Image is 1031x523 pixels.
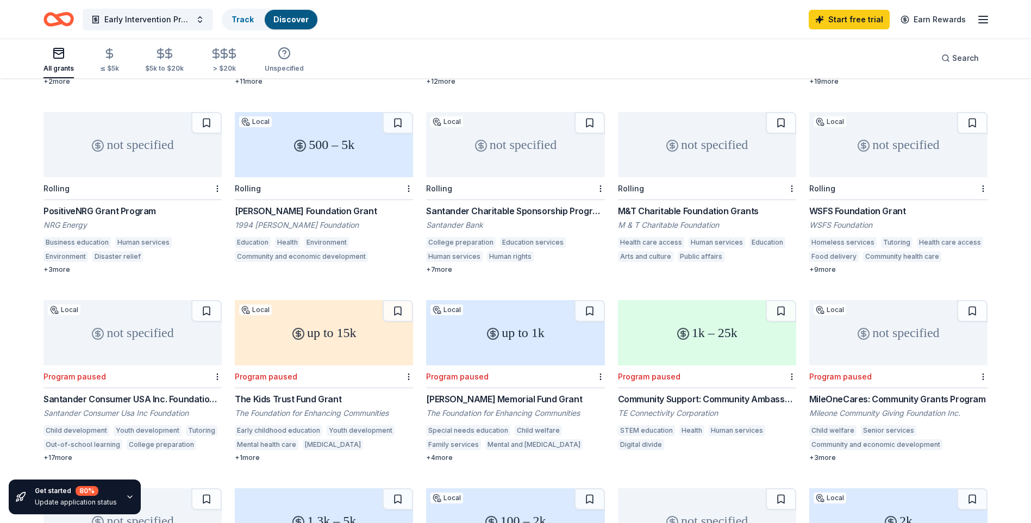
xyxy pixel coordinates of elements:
div: Unspecified [265,64,304,73]
div: The Kids Trust Fund Grant [235,393,413,406]
div: 1k – 25k [618,300,796,365]
div: Human services [426,251,483,262]
div: Mileone Community Giving Foundation Inc. [809,408,988,419]
div: + 3 more [809,453,988,462]
div: Local [239,116,272,127]
a: 1k – 25kProgram pausedCommunity Support: Community Ambassador Program ([GEOGRAPHIC_DATA] and Outs... [618,300,796,453]
div: Rolling [809,184,835,193]
div: Business education [43,237,111,248]
div: STEM education [618,425,675,436]
button: All grants [43,42,74,78]
div: 1994 [PERSON_NAME] Foundation [235,220,413,231]
div: Entrepreneurship [538,251,599,262]
div: Health [679,425,704,436]
div: Health [275,237,300,248]
div: Human services [115,237,172,248]
a: Discover [273,15,309,24]
a: not specifiedRollingM&T Charitable Foundation GrantsM & T Charitable FoundationHealth care access... [618,112,796,265]
div: up to 1k [426,300,604,365]
button: ≤ $5k [100,43,119,78]
span: Search [952,52,979,65]
button: Search [933,47,988,69]
div: Special needs education [426,425,510,436]
a: not specifiedRollingPositiveNRG Grant ProgramNRG EnergyBusiness educationHuman servicesEnvironmen... [43,112,222,274]
div: Program paused [426,372,489,381]
div: Food delivery [809,251,859,262]
div: + 7 more [426,265,604,274]
div: Local [48,304,80,315]
div: ≤ $5k [100,64,119,73]
div: Child development [43,425,109,436]
div: Education services [500,237,566,248]
div: Program paused [809,372,872,381]
a: not specifiedLocalProgram pausedMileOneCares: Community Grants ProgramMileone Community Giving Fo... [809,300,988,462]
div: Environment [43,251,88,262]
div: not specified [809,112,988,177]
div: Family services [426,439,481,450]
div: + 12 more [426,77,604,86]
div: Human rights [487,251,534,262]
div: + 4 more [426,453,604,462]
div: Community and economic development [235,251,368,262]
a: not specifiedLocalProgram pausedSantander Consumer USA Inc. Foundation GrantSantander Consumer Us... [43,300,222,462]
span: Early Intervention Program [104,13,191,26]
div: All grants [43,64,74,73]
a: 500 – 5kLocalRolling[PERSON_NAME] Foundation Grant1994 [PERSON_NAME] FoundationEducationHealthEnv... [235,112,413,265]
div: Community health care [863,251,941,262]
div: Tutoring [186,425,217,436]
div: + 17 more [43,453,222,462]
div: [MEDICAL_DATA] [303,439,363,450]
div: not specified [43,112,222,177]
div: NRG Energy [43,220,222,231]
div: Child welfare [515,425,562,436]
div: not specified [618,112,796,177]
div: M & T Charitable Foundation [618,220,796,231]
div: Youth development [327,425,395,436]
div: up to 15k [235,300,413,365]
div: Santander Charitable Sponsorship Program [426,204,604,217]
div: Santander Consumer USA Inc. Foundation Grant [43,393,222,406]
div: The Foundation for Enhancing Communities [426,408,604,419]
div: WSFS Foundation [809,220,988,231]
div: Local [430,304,463,315]
div: Community Support: Community Ambassador Program ([GEOGRAPHIC_DATA] and Outside the [GEOGRAPHIC_DA... [618,393,796,406]
div: Public affairs [678,251,724,262]
div: + 3 more [43,265,222,274]
div: + 2 more [43,77,222,86]
div: MileOneCares: Community Grants Program [809,393,988,406]
div: Youth development [114,425,182,436]
div: Mental and [MEDICAL_DATA] [485,439,583,450]
div: WSFS Foundation Grant [809,204,988,217]
div: The Foundation for Enhancing Communities [235,408,413,419]
div: Program paused [618,372,680,381]
div: Tutoring [881,237,913,248]
div: Human services [709,425,765,436]
a: not specifiedLocalRollingSantander Charitable Sponsorship ProgramSantander BankCollege preparatio... [426,112,604,274]
div: not specified [426,112,604,177]
div: + 19 more [809,77,988,86]
div: Santander Consumer Usa Inc Foundation [43,408,222,419]
div: Senior services [861,425,916,436]
div: Homeless services [809,237,877,248]
div: 80 % [76,486,98,496]
div: Health care access [917,237,983,248]
div: Rolling [426,184,452,193]
div: Local [814,304,846,315]
div: TE Connectivity Corporation [618,408,796,419]
div: Mental health care [235,439,298,450]
a: Track [232,15,254,24]
div: $5k to $20k [145,64,184,73]
div: College preparation [127,439,196,450]
div: Local [239,304,272,315]
div: Rolling [618,184,644,193]
div: > $20k [210,64,239,73]
div: Arts and culture [618,251,673,262]
div: 500 – 5k [235,112,413,177]
div: Education [749,237,785,248]
button: > $20k [210,43,239,78]
div: Program paused [43,372,106,381]
div: Local [430,116,463,127]
div: Community and economic development [809,439,942,450]
a: not specifiedLocalRollingWSFS Foundation GrantWSFS FoundationHomeless servicesTutoringHealth care... [809,112,988,274]
div: Local [814,116,846,127]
